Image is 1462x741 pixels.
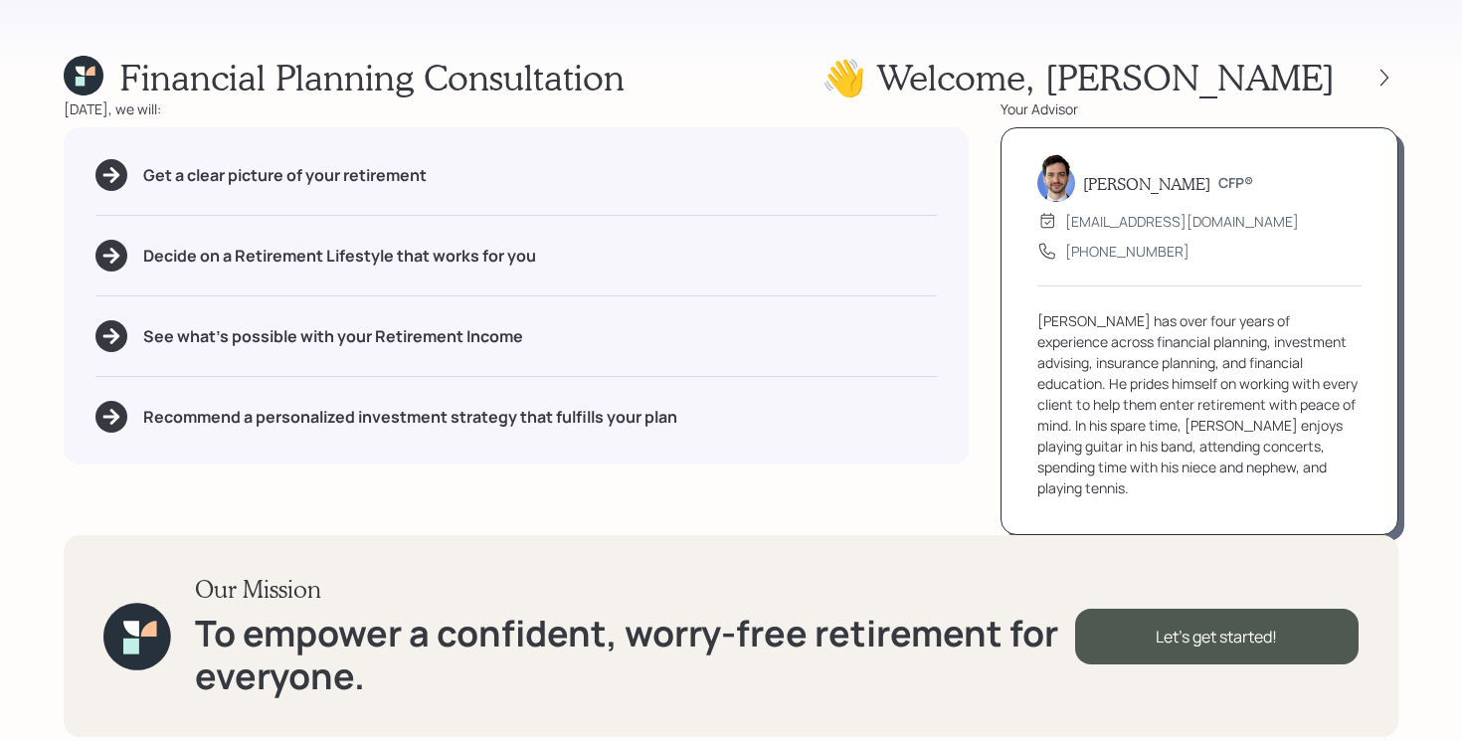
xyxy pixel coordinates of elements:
h3: Our Mission [195,575,1075,604]
h5: See what's possible with your Retirement Income [143,327,523,346]
div: [EMAIL_ADDRESS][DOMAIN_NAME] [1065,211,1299,232]
div: [PERSON_NAME] has over four years of experience across financial planning, investment advising, i... [1037,310,1362,498]
h1: Financial Planning Consultation [119,56,625,98]
h6: CFP® [1218,175,1253,192]
div: Let's get started! [1075,609,1359,664]
img: jonah-coleman-headshot.png [1037,154,1075,202]
h5: [PERSON_NAME] [1083,174,1210,193]
h1: 👋 Welcome , [PERSON_NAME] [822,56,1335,98]
h5: Decide on a Retirement Lifestyle that works for you [143,247,536,266]
div: [PHONE_NUMBER] [1065,241,1189,262]
h1: To empower a confident, worry-free retirement for everyone. [195,612,1075,697]
h5: Recommend a personalized investment strategy that fulfills your plan [143,408,677,427]
div: Your Advisor [1001,98,1398,119]
div: [DATE], we will: [64,98,969,119]
h5: Get a clear picture of your retirement [143,166,427,185]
